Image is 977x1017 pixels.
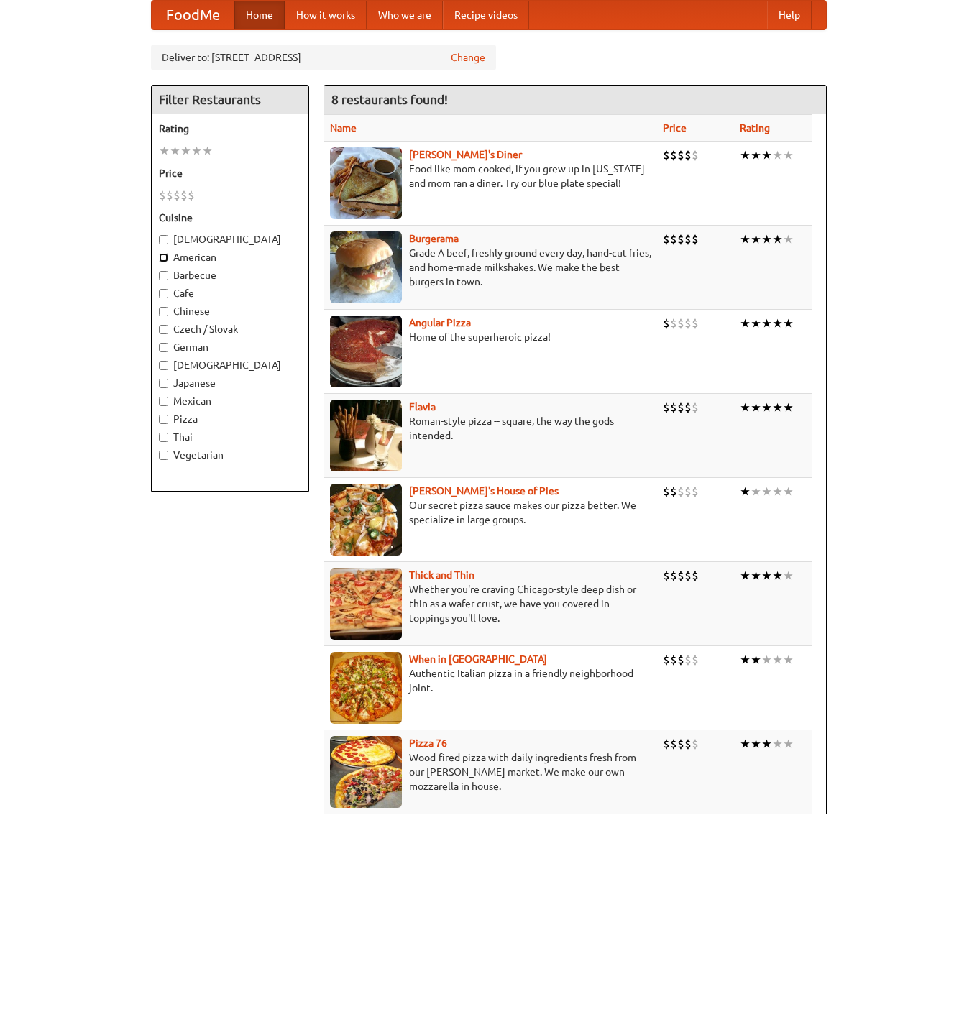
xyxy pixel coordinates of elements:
[677,652,684,668] li: $
[740,147,751,163] li: ★
[159,304,301,318] label: Chinese
[677,484,684,500] li: $
[740,736,751,752] li: ★
[677,316,684,331] li: $
[761,147,772,163] li: ★
[202,143,213,159] li: ★
[159,235,168,244] input: [DEMOGRAPHIC_DATA]
[751,231,761,247] li: ★
[663,652,670,668] li: $
[159,289,168,298] input: Cafe
[692,652,699,668] li: $
[684,652,692,668] li: $
[761,736,772,752] li: ★
[740,652,751,668] li: ★
[159,271,168,280] input: Barbecue
[159,268,301,282] label: Barbecue
[159,232,301,247] label: [DEMOGRAPHIC_DATA]
[692,484,699,500] li: $
[740,316,751,331] li: ★
[783,147,794,163] li: ★
[166,188,173,203] li: $
[330,231,402,303] img: burgerama.jpg
[761,400,772,415] li: ★
[677,736,684,752] li: $
[159,121,301,136] h5: Rating
[159,325,168,334] input: Czech / Slovak
[330,666,652,695] p: Authentic Italian pizza in a friendly neighborhood joint.
[330,400,402,471] img: flavia.jpg
[772,568,783,584] li: ★
[670,568,677,584] li: $
[670,484,677,500] li: $
[159,166,301,180] h5: Price
[670,736,677,752] li: $
[761,484,772,500] li: ★
[159,376,301,390] label: Japanese
[409,317,471,328] b: Angular Pizza
[443,1,529,29] a: Recipe videos
[188,188,195,203] li: $
[772,316,783,331] li: ★
[761,316,772,331] li: ★
[159,451,168,460] input: Vegetarian
[173,188,180,203] li: $
[692,316,699,331] li: $
[180,188,188,203] li: $
[692,147,699,163] li: $
[670,231,677,247] li: $
[159,250,301,264] label: American
[330,568,402,640] img: thick.jpg
[409,149,522,160] a: [PERSON_NAME]'s Diner
[663,400,670,415] li: $
[663,122,687,134] a: Price
[159,397,168,406] input: Mexican
[751,316,761,331] li: ★
[159,415,168,424] input: Pizza
[692,736,699,752] li: $
[772,400,783,415] li: ★
[751,147,761,163] li: ★
[409,653,547,665] a: When in [GEOGRAPHIC_DATA]
[409,569,474,581] a: Thick and Thin
[159,412,301,426] label: Pizza
[330,498,652,527] p: Our secret pizza sauce makes our pizza better. We specialize in large groups.
[234,1,285,29] a: Home
[152,86,308,114] h4: Filter Restaurants
[152,1,234,29] a: FoodMe
[772,484,783,500] li: ★
[451,50,485,65] a: Change
[677,231,684,247] li: $
[692,568,699,584] li: $
[767,1,812,29] a: Help
[409,401,436,413] a: Flavia
[330,162,652,190] p: Food like mom cooked, if you grew up in [US_STATE] and mom ran a diner. Try our blue plate special!
[783,652,794,668] li: ★
[677,568,684,584] li: $
[409,233,459,244] b: Burgerama
[180,143,191,159] li: ★
[159,211,301,225] h5: Cuisine
[740,568,751,584] li: ★
[159,379,168,388] input: Japanese
[191,143,202,159] li: ★
[684,316,692,331] li: $
[751,400,761,415] li: ★
[663,568,670,584] li: $
[330,652,402,724] img: wheninrome.jpg
[159,433,168,442] input: Thai
[159,286,301,300] label: Cafe
[159,358,301,372] label: [DEMOGRAPHIC_DATA]
[783,316,794,331] li: ★
[330,750,652,793] p: Wood-fired pizza with daily ingredients fresh from our [PERSON_NAME] market. We make our own mozz...
[159,394,301,408] label: Mexican
[740,400,751,415] li: ★
[330,246,652,289] p: Grade A beef, freshly ground every day, hand-cut fries, and home-made milkshakes. We make the bes...
[772,736,783,752] li: ★
[783,231,794,247] li: ★
[159,253,168,262] input: American
[170,143,180,159] li: ★
[151,45,496,70] div: Deliver to: [STREET_ADDRESS]
[330,582,652,625] p: Whether you're craving Chicago-style deep dish or thin as a wafer crust, we have you covered in t...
